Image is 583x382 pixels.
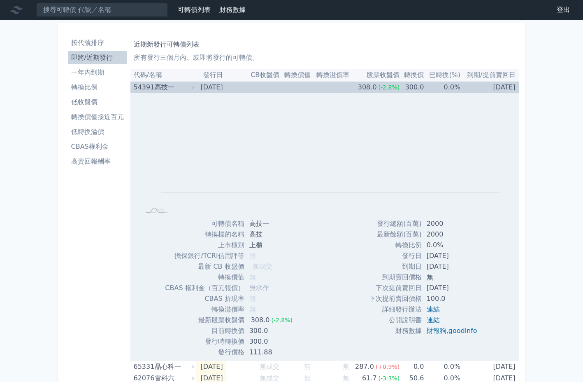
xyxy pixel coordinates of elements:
[304,83,311,91] span: 無
[165,283,244,293] td: CBAS 權利金（百元報價）
[68,112,127,122] li: 轉換價值接近百元
[68,68,127,77] li: 一年內到期
[448,327,477,335] a: goodinfo
[219,6,246,14] a: 財務數據
[68,157,127,166] li: 高賣回報酬率
[311,69,349,81] th: 轉換溢價率
[165,347,244,358] td: 發行價格
[244,218,299,229] td: 高技一
[195,69,226,81] th: 發行日
[165,293,244,304] td: CBAS 折現率
[68,51,127,64] a: 即將/近期發行
[134,40,516,49] h1: 近期新發行可轉債列表
[165,326,244,336] td: 目前轉換價
[134,53,516,63] p: 所有發行三個月內、或即將發行的可轉債。
[343,83,349,91] span: 無
[460,361,518,373] td: [DATE]
[422,293,484,304] td: 100.0
[369,229,422,240] td: 最新餘額(百萬)
[226,69,279,81] th: CB收盤價
[244,347,299,358] td: 111.88
[349,69,400,81] th: 股票收盤價
[379,84,400,91] span: (-2.8%)
[422,229,484,240] td: 2000
[153,106,499,204] g: Chart
[165,315,244,326] td: 最新股票收盤價
[369,304,422,315] td: 詳細發行辦法
[343,363,349,370] span: 無
[369,315,422,326] td: 公開說明書
[249,305,256,313] span: 無
[260,83,279,91] span: 無成交
[165,261,244,272] td: 最新 CB 收盤價
[422,218,484,229] td: 2000
[422,272,484,283] td: 無
[369,251,422,261] td: 發行日
[68,125,127,138] a: 低轉換溢價
[369,218,422,229] td: 發行總額(百萬)
[68,66,127,79] a: 一年內到期
[422,240,484,251] td: 0.0%
[249,284,269,292] span: 無承作
[68,127,127,137] li: 低轉換溢價
[422,251,484,261] td: [DATE]
[376,363,400,370] span: (+0.9%)
[165,218,244,229] td: 可轉債名稱
[424,69,460,81] th: 已轉換(%)
[369,272,422,283] td: 到期賣回價格
[400,361,424,373] td: 0.0
[165,229,244,240] td: 轉換標的名稱
[249,315,272,326] div: 308.0
[369,293,422,304] td: 下次提前賣回價格
[249,252,256,260] span: 無
[68,53,127,63] li: 即將/近期發行
[130,69,196,81] th: 代碼/名稱
[253,262,272,270] span: 無成交
[244,229,299,240] td: 高技
[155,82,193,93] div: 高技一
[260,363,279,370] span: 無成交
[379,375,400,382] span: (-3.3%)
[304,374,311,382] span: 無
[68,110,127,124] a: 轉換價值接近百元
[422,283,484,293] td: [DATE]
[165,304,244,315] td: 轉換溢價率
[36,3,168,17] input: 搜尋可轉債 代號／名稱
[178,6,211,14] a: 可轉債列表
[353,361,376,373] div: 287.0
[134,361,153,373] div: 65331
[369,326,422,336] td: 財務數據
[550,3,576,16] a: 登出
[400,81,424,93] td: 300.0
[424,81,460,93] td: 0.0%
[165,240,244,251] td: 上市櫃別
[195,81,226,93] td: [DATE]
[400,69,424,81] th: 轉換價
[165,336,244,347] td: 發行時轉換價
[68,155,127,168] a: 高賣回報酬率
[68,82,127,92] li: 轉換比例
[460,81,518,93] td: [DATE]
[424,361,460,373] td: 0.0%
[369,240,422,251] td: 轉換比例
[68,97,127,107] li: 低收盤價
[279,69,311,81] th: 轉換價值
[249,295,256,302] span: 無
[244,326,299,336] td: 300.0
[155,361,193,373] div: 晶心科一
[249,273,256,281] span: 無
[304,363,311,370] span: 無
[343,374,349,382] span: 無
[134,82,153,93] div: 54391
[369,283,422,293] td: 下次提前賣回日
[422,326,484,336] td: ,
[68,36,127,49] a: 按代號排序
[369,261,422,272] td: 到期日
[244,336,299,347] td: 300.0
[68,38,127,48] li: 按代號排序
[244,240,299,251] td: 上櫃
[165,272,244,283] td: 轉換價值
[260,374,279,382] span: 無成交
[422,261,484,272] td: [DATE]
[68,142,127,152] li: CBAS權利金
